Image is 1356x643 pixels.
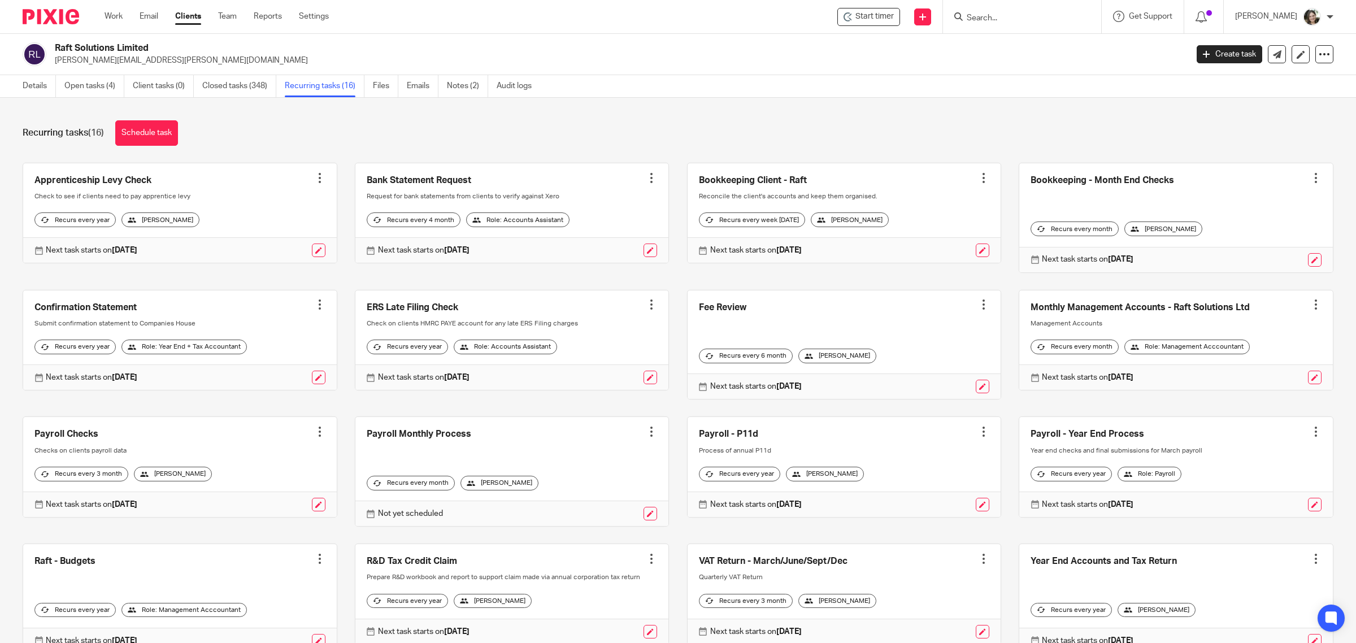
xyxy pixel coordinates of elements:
div: [PERSON_NAME] [460,476,538,490]
div: Role: Accounts Assistant [454,340,557,354]
p: Next task starts on [1042,499,1133,510]
div: Recurs every month [367,476,455,490]
strong: [DATE] [1108,373,1133,381]
a: Reports [254,11,282,22]
strong: [DATE] [444,246,470,254]
h1: Recurring tasks [23,127,104,139]
a: Clients [175,11,201,22]
div: Recurs every year [699,467,780,481]
a: Recurring tasks (16) [285,75,364,97]
span: Start timer [855,11,894,23]
strong: [DATE] [112,373,137,381]
p: Next task starts on [710,245,802,256]
a: Emails [407,75,438,97]
div: Role: Payroll [1118,467,1181,481]
strong: [DATE] [112,246,137,254]
span: Get Support [1129,12,1172,20]
div: [PERSON_NAME] [811,212,889,227]
p: Next task starts on [46,499,137,510]
h2: Raft Solutions Limited [55,42,955,54]
div: Recurs every month [1031,340,1119,354]
a: Audit logs [497,75,540,97]
a: Team [218,11,237,22]
div: [PERSON_NAME] [798,594,876,609]
div: [PERSON_NAME] [786,467,864,481]
div: Recurs every year [34,603,116,618]
div: Role: Management Acccountant [1124,340,1250,354]
div: Recurs every 3 month [699,594,793,609]
a: Settings [299,11,329,22]
a: Notes (2) [447,75,488,97]
strong: [DATE] [776,501,802,509]
img: svg%3E [23,42,46,66]
p: Next task starts on [1042,254,1133,265]
div: [PERSON_NAME] [121,212,199,227]
strong: [DATE] [776,383,802,390]
p: Next task starts on [710,499,802,510]
img: Pixie [23,9,79,24]
p: Next task starts on [378,245,470,256]
strong: [DATE] [1108,255,1133,263]
a: Work [105,11,123,22]
p: Next task starts on [710,381,802,392]
p: Next task starts on [1042,372,1133,383]
div: Role: Year End + Tax Accountant [121,340,247,354]
a: Create task [1197,45,1262,63]
div: Recurs every year [1031,467,1112,481]
div: Recurs every week [DATE] [699,212,805,227]
a: Closed tasks (348) [202,75,276,97]
a: Schedule task [115,120,178,146]
a: Files [373,75,398,97]
div: Role: Management Acccountant [121,603,247,618]
p: Next task starts on [378,372,470,383]
div: [PERSON_NAME] [1118,603,1196,618]
a: Open tasks (4) [64,75,124,97]
div: Raft Solutions Limited [837,8,900,26]
div: Recurs every month [1031,221,1119,236]
div: Recurs every 3 month [34,467,128,481]
div: Recurs every 4 month [367,212,460,227]
p: [PERSON_NAME] [1235,11,1297,22]
strong: [DATE] [112,501,137,509]
a: Email [140,11,158,22]
div: Recurs every year [367,340,448,354]
input: Search [966,14,1067,24]
div: Recurs every 6 month [699,349,793,363]
p: Next task starts on [46,372,137,383]
div: Recurs every year [1031,603,1112,618]
div: Recurs every year [34,212,116,227]
p: Not yet scheduled [378,508,443,519]
div: Recurs every year [367,594,448,609]
p: [PERSON_NAME][EMAIL_ADDRESS][PERSON_NAME][DOMAIN_NAME] [55,55,1180,66]
p: Next task starts on [378,626,470,637]
div: [PERSON_NAME] [134,467,212,481]
strong: [DATE] [776,628,802,636]
div: [PERSON_NAME] [1124,221,1202,236]
div: [PERSON_NAME] [798,349,876,363]
strong: [DATE] [444,628,470,636]
a: Client tasks (0) [133,75,194,97]
strong: [DATE] [776,246,802,254]
div: Role: Accounts Assistant [466,212,570,227]
div: [PERSON_NAME] [454,594,532,609]
p: Next task starts on [46,245,137,256]
span: (16) [88,128,104,137]
strong: [DATE] [444,373,470,381]
p: Next task starts on [710,626,802,637]
a: Details [23,75,56,97]
div: Recurs every year [34,340,116,354]
strong: [DATE] [1108,501,1133,509]
img: barbara-raine-.jpg [1303,8,1321,26]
